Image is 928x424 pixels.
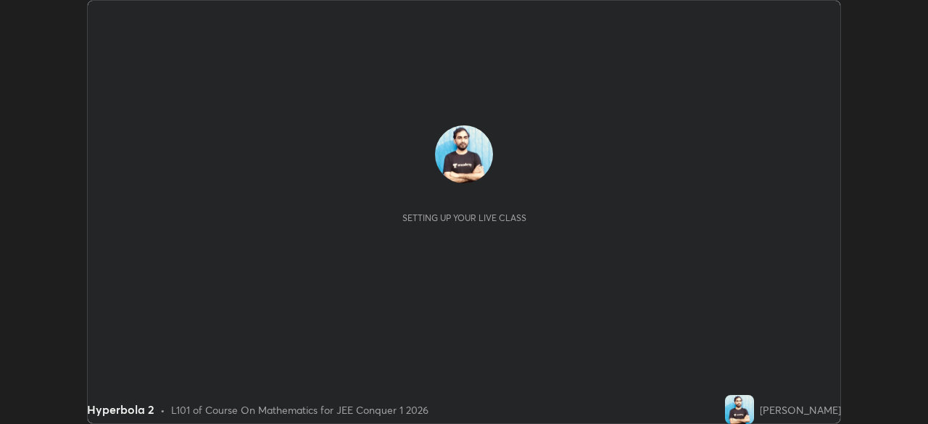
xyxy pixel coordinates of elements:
div: L101 of Course On Mathematics for JEE Conquer 1 2026 [171,402,428,417]
div: • [160,402,165,417]
div: [PERSON_NAME] [760,402,841,417]
div: Setting up your live class [402,212,526,223]
div: Hyperbola 2 [87,401,154,418]
img: 41f1aa9c7ca44fd2ad61e2e528ab5424.jpg [725,395,754,424]
img: 41f1aa9c7ca44fd2ad61e2e528ab5424.jpg [435,125,493,183]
